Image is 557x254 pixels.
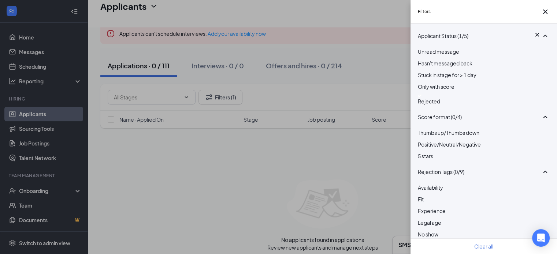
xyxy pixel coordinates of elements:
[474,242,493,250] button: Clear all
[418,32,468,40] span: Applicant Status (1/5)
[418,208,446,214] span: Experience
[418,94,422,97] img: checkbox
[541,113,550,121] svg: SmallChevronUp
[418,153,433,159] span: 5 stars
[418,48,459,55] span: Unread message
[418,219,441,226] span: Legal age
[418,231,438,238] span: No show
[541,7,550,16] svg: Cross
[418,113,462,121] span: Score format (0/4)
[418,196,424,202] span: Fit
[541,31,550,40] svg: SmallChevronUp
[418,98,440,105] span: Rejected
[534,31,541,38] svg: Cross
[418,60,472,67] span: Hasn't messaged back
[418,83,454,90] span: Only with score
[541,167,550,176] svg: SmallChevronUp
[418,72,476,78] span: Stuck in stage for > 1 day
[418,8,431,15] h5: Filters
[418,129,479,136] span: Thumbs up/Thumbs down
[418,141,481,148] span: Positive/Neutral/Negative
[532,229,550,247] div: Open Intercom Messenger
[418,184,443,191] span: Availability
[418,168,464,176] span: Rejection Tags (0/9)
